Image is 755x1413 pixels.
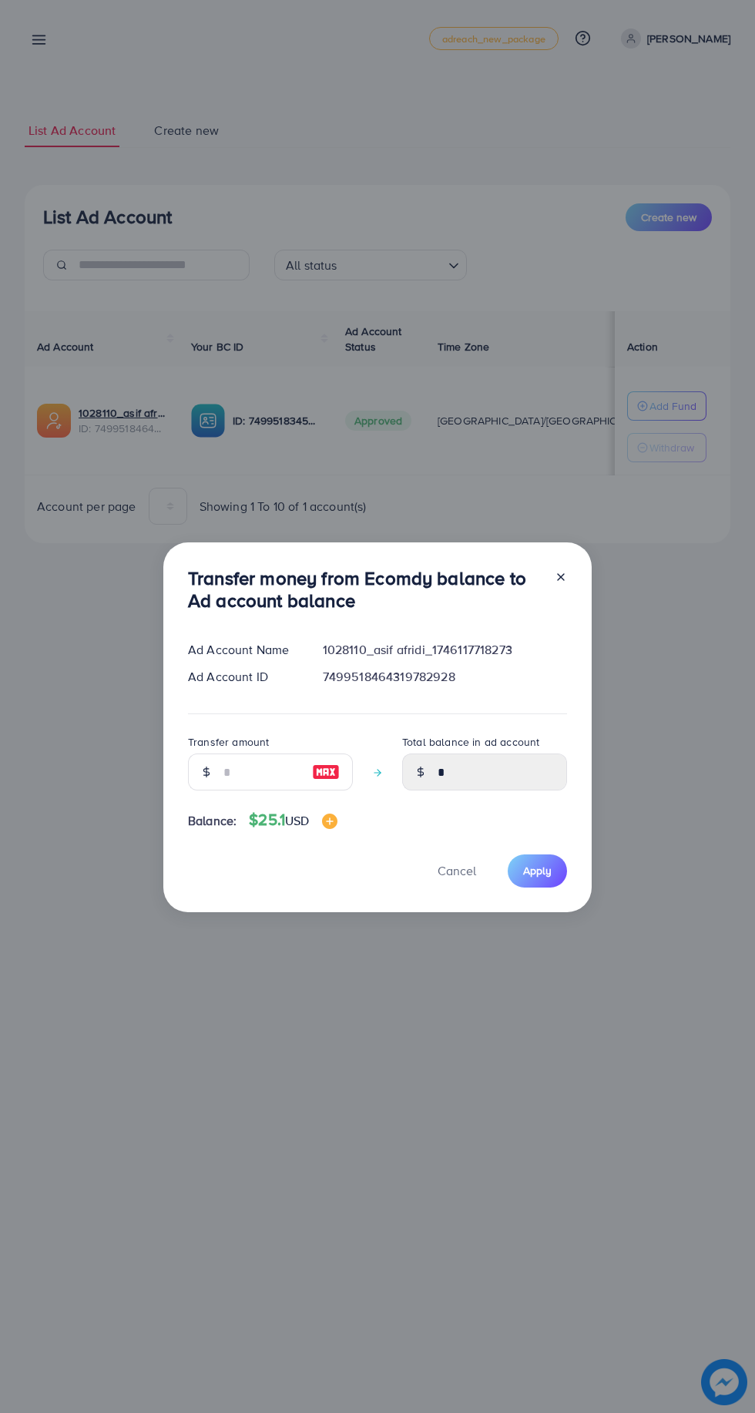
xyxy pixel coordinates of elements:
[402,734,539,750] label: Total balance in ad account
[188,812,237,830] span: Balance:
[188,734,269,750] label: Transfer amount
[176,641,310,659] div: Ad Account Name
[188,567,542,612] h3: Transfer money from Ecomdy balance to Ad account balance
[418,854,495,888] button: Cancel
[249,811,337,830] h4: $25.1
[508,854,567,888] button: Apply
[285,812,309,829] span: USD
[523,863,552,878] span: Apply
[312,763,340,781] img: image
[310,641,579,659] div: 1028110_asif afridi_1746117718273
[310,668,579,686] div: 7499518464319782928
[438,862,476,879] span: Cancel
[322,814,337,829] img: image
[176,668,310,686] div: Ad Account ID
